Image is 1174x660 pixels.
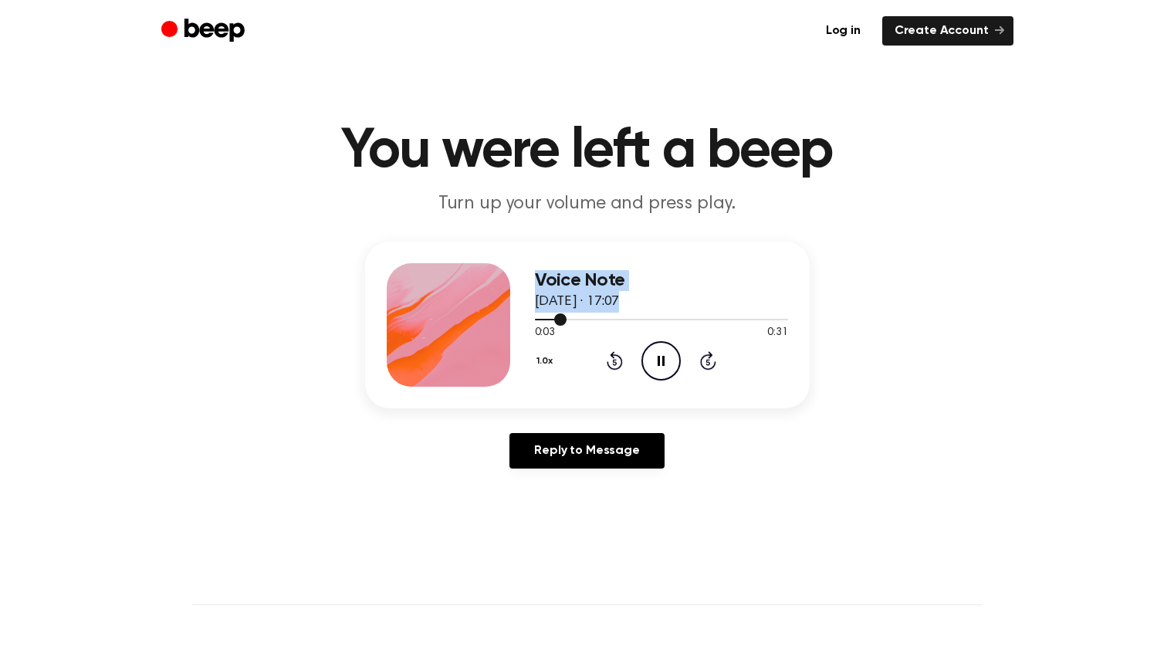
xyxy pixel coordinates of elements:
a: Reply to Message [509,433,664,469]
button: 1.0x [535,348,559,374]
span: [DATE] · 17:07 [535,295,620,309]
span: 0:03 [535,325,555,341]
a: Log in [814,16,873,46]
a: Create Account [882,16,1013,46]
a: Beep [161,16,249,46]
p: Turn up your volume and press play. [291,191,884,217]
h3: Voice Note [535,270,788,291]
h1: You were left a beep [192,124,983,179]
span: 0:31 [767,325,787,341]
